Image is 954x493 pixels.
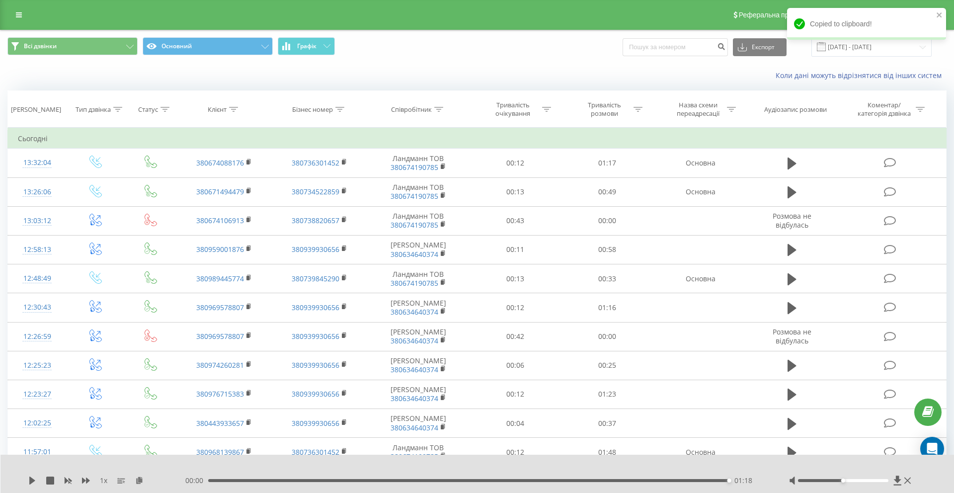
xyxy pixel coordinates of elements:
[367,380,470,409] td: [PERSON_NAME]
[470,351,561,380] td: 00:06
[470,438,561,467] td: 00:12
[391,452,438,461] a: 380674190785
[367,177,470,206] td: Ландманн ТОВ
[391,336,438,345] a: 380634640374
[391,423,438,432] a: 380634640374
[391,220,438,230] a: 380674190785
[733,38,787,56] button: Експорт
[196,360,244,370] a: 380974260281
[470,409,561,438] td: 00:04
[143,37,273,55] button: Основний
[561,235,652,264] td: 00:58
[292,360,339,370] a: 380939930656
[18,269,57,288] div: 12:48:49
[18,413,57,433] div: 12:02:25
[367,293,470,322] td: [PERSON_NAME]
[196,274,244,283] a: 380989445774
[367,322,470,351] td: [PERSON_NAME]
[196,331,244,341] a: 380969578807
[18,385,57,404] div: 12:23:27
[367,235,470,264] td: [PERSON_NAME]
[196,158,244,167] a: 380674088176
[196,216,244,225] a: 380674106913
[292,245,339,254] a: 380939930656
[561,149,652,177] td: 01:17
[561,177,652,206] td: 00:49
[653,177,748,206] td: Основна
[18,182,57,202] div: 13:26:06
[561,351,652,380] td: 00:25
[623,38,728,56] input: Пошук за номером
[561,380,652,409] td: 01:23
[578,101,631,118] div: Тривалість розмови
[739,11,812,19] span: Реферальна програма
[653,149,748,177] td: Основна
[470,149,561,177] td: 00:12
[76,105,111,114] div: Тип дзвінка
[18,153,57,172] div: 13:32:04
[196,389,244,399] a: 380976715383
[196,187,244,196] a: 380671494479
[787,8,946,40] div: Copied to clipboard!
[391,191,438,201] a: 380674190785
[561,293,652,322] td: 01:16
[841,479,845,483] div: Accessibility label
[292,447,339,457] a: 380736301452
[367,438,470,467] td: Ландманн ТОВ
[855,101,913,118] div: Коментар/категорія дзвінка
[727,479,731,483] div: Accessibility label
[18,298,57,317] div: 12:30:43
[561,264,652,293] td: 00:33
[773,327,811,345] span: Розмова не відбулась
[470,293,561,322] td: 00:12
[470,206,561,235] td: 00:43
[292,303,339,312] a: 380939930656
[196,447,244,457] a: 380968139867
[391,249,438,259] a: 380634640374
[367,351,470,380] td: [PERSON_NAME]
[18,356,57,375] div: 12:25:23
[292,389,339,399] a: 380939930656
[138,105,158,114] div: Статус
[196,418,244,428] a: 380443933657
[391,307,438,317] a: 380634640374
[7,37,138,55] button: Всі дзвінки
[561,322,652,351] td: 00:00
[292,216,339,225] a: 380738820657
[561,206,652,235] td: 00:00
[653,264,748,293] td: Основна
[18,327,57,346] div: 12:26:59
[100,476,107,486] span: 1 x
[561,409,652,438] td: 00:37
[292,105,333,114] div: Бізнес номер
[470,235,561,264] td: 00:11
[486,101,540,118] div: Тривалість очікування
[196,303,244,312] a: 380969578807
[776,71,947,80] a: Коли дані можуть відрізнятися вiд інших систем
[297,43,317,50] span: Графік
[653,438,748,467] td: Основна
[24,42,57,50] span: Всі дзвінки
[561,438,652,467] td: 01:48
[292,187,339,196] a: 380734522859
[196,245,244,254] a: 380959001876
[391,278,438,288] a: 380674190785
[185,476,208,486] span: 00:00
[470,322,561,351] td: 00:42
[773,211,811,230] span: Розмова не відбулась
[278,37,335,55] button: Графік
[470,264,561,293] td: 00:13
[292,274,339,283] a: 380739845290
[292,158,339,167] a: 380736301452
[292,331,339,341] a: 380939930656
[18,442,57,462] div: 11:57:01
[208,105,227,114] div: Клієнт
[764,105,827,114] div: Аудіозапис розмови
[367,149,470,177] td: Ландманн ТОВ
[8,129,947,149] td: Сьогодні
[18,240,57,259] div: 12:58:13
[11,105,61,114] div: [PERSON_NAME]
[391,394,438,403] a: 380634640374
[367,206,470,235] td: Ландманн ТОВ
[920,437,944,461] div: Open Intercom Messenger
